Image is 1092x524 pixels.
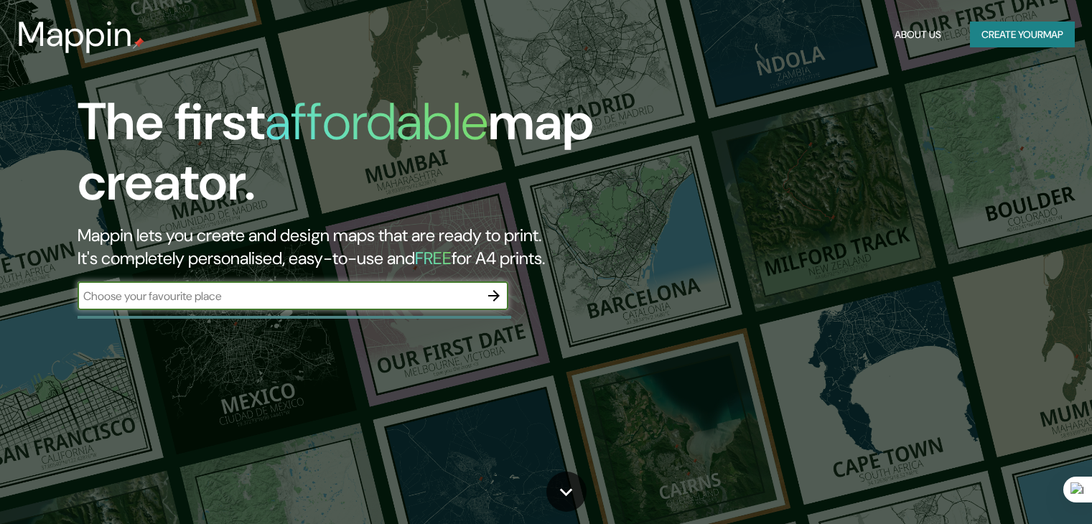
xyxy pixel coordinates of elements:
[78,92,624,224] h1: The first map creator.
[415,247,452,269] h5: FREE
[970,22,1075,48] button: Create yourmap
[265,88,488,155] h1: affordable
[889,22,947,48] button: About Us
[78,224,624,270] h2: Mappin lets you create and design maps that are ready to print. It's completely personalised, eas...
[17,14,133,55] h3: Mappin
[78,288,480,304] input: Choose your favourite place
[133,37,144,49] img: mappin-pin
